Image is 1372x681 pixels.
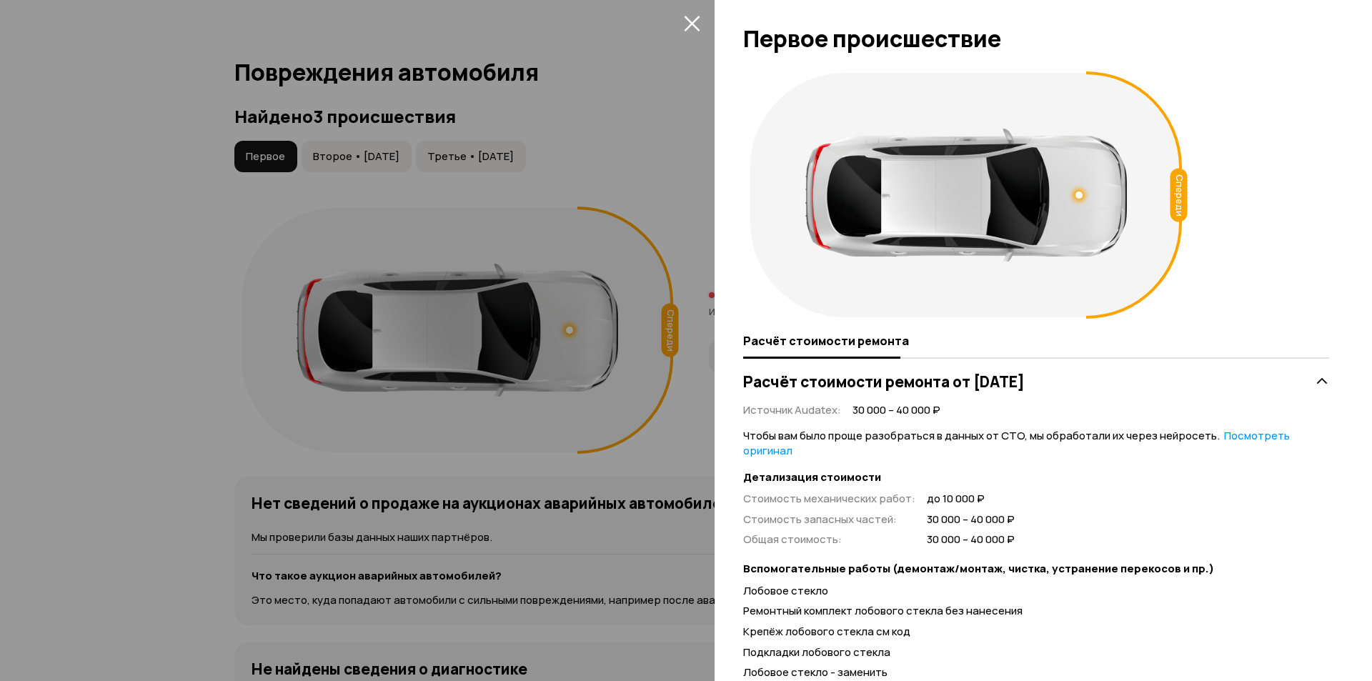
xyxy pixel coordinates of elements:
[743,428,1290,458] a: Посмотреть оригинал
[743,603,1023,618] span: Ремонтный комплект лобового стекла без нанесения
[743,562,1329,577] strong: Вспомогательные работы (демонтаж/монтаж, чистка, устранение перекосов и пр.)
[927,532,1015,547] span: 30 000 – 40 000 ₽
[927,512,1015,527] span: 30 000 – 40 000 ₽
[743,372,1025,391] h3: Расчёт стоимости ремонта от [DATE]
[743,470,1329,485] strong: Детализация стоимости
[743,402,841,417] span: Источник Audatex :
[743,512,897,527] span: Стоимость запасных частей :
[743,665,888,680] span: Лобовое стекло - заменить
[927,492,1015,507] span: до 10 000 ₽
[743,491,915,506] span: Стоимость механических работ :
[743,645,890,660] span: Подкладки лобового стекла
[680,11,703,34] button: закрыть
[743,624,910,639] span: Крепёж лобового стекла см код
[743,532,842,547] span: Общая стоимость :
[743,428,1290,458] span: Чтобы вам было проще разобраться в данных от СТО, мы обработали их через нейросеть.
[743,583,828,598] span: Лобовое стекло
[852,403,940,418] span: 30 000 – 40 000 ₽
[743,334,909,348] span: Расчёт стоимости ремонта
[1170,169,1188,222] div: Спереди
